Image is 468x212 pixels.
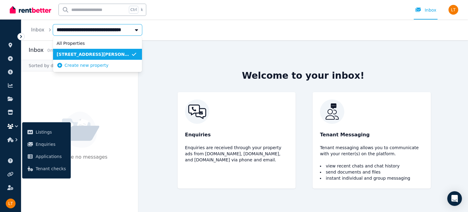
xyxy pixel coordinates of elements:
span: Enquiries [36,141,66,148]
img: No Message Available [60,112,99,148]
p: Enquiries [185,131,288,138]
h2: Inbox [29,46,44,54]
span: Tenant checks [36,165,66,172]
a: Inbox [31,27,44,33]
span: Tenant Messaging [320,131,370,138]
a: Tenant checks [25,163,68,175]
img: RentBetter Inbox [185,99,288,124]
span: Listings [36,128,66,136]
img: RentBetter Inbox [320,99,423,124]
a: Enquiries [25,138,68,150]
img: RentBetter [10,5,51,14]
div: Inbox [415,7,436,13]
p: Tenant messaging allows you to communicate with your renter(s) on the platform. [320,145,423,157]
span: Ctrl [129,6,138,14]
span: Create new property [65,62,108,68]
p: Enquiries are received through your property ads from [DOMAIN_NAME], [DOMAIN_NAME], and [DOMAIN_N... [185,145,288,163]
img: Leanne Taylor [6,199,16,208]
span: 0 message s [47,48,71,53]
a: Applications [25,150,68,163]
div: Open Intercom Messenger [447,191,462,206]
li: send documents and files [320,169,423,175]
span: [STREET_ADDRESS][PERSON_NAME] [57,51,131,57]
h2: Welcome to your inbox! [242,70,364,81]
p: You have no messages [52,153,107,172]
img: Leanne Taylor [448,5,458,15]
li: instant individual and group messaging [320,175,423,181]
span: All Properties [57,40,131,46]
a: Listings [25,126,68,138]
span: k [141,7,143,12]
span: Applications [36,153,66,160]
div: Sorted by date [21,60,138,71]
nav: Breadcrumb [21,20,149,40]
li: view recent chats and chat history [320,163,423,169]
